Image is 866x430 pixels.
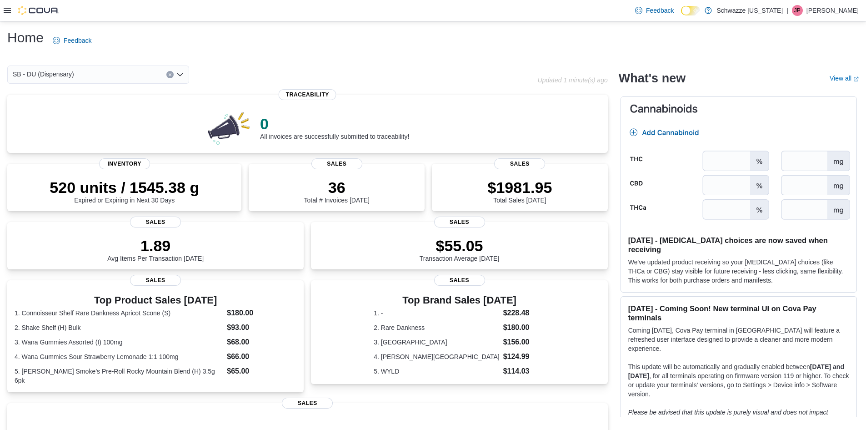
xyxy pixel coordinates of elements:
p: We've updated product receiving so your [MEDICAL_DATA] choices (like THCa or CBG) stay visible fo... [628,258,849,285]
button: Open list of options [176,71,184,78]
p: 1.89 [107,237,204,255]
span: Sales [434,275,485,286]
dd: $66.00 [227,351,296,362]
span: Feedback [64,36,91,45]
h3: Top Product Sales [DATE] [15,295,296,306]
p: 0 [260,115,409,133]
dd: $65.00 [227,366,296,377]
p: Schwazze [US_STATE] [716,5,783,16]
img: Cova [18,6,59,15]
span: Sales [282,398,333,409]
dt: 5. [PERSON_NAME] Smoke’s Pre-Roll Rocky Mountain Blend (H) 3.5g 6pk [15,367,223,385]
dt: 1. Connoisseur Shelf Rare Dankness Apricot Scone (S) [15,309,223,318]
dt: 2. Shake Shelf (H) Bulk [15,323,223,332]
dd: $93.00 [227,322,296,333]
span: JP [794,5,801,16]
span: Sales [434,217,485,228]
span: SB - DU (Dispensary) [13,69,74,80]
div: Total # Invoices [DATE] [304,178,370,204]
span: Inventory [99,158,150,169]
div: All invoices are successfully submitted to traceability! [260,115,409,140]
div: Jimmy Peters [792,5,803,16]
p: Coming [DATE], Cova Pay terminal in [GEOGRAPHIC_DATA] will feature a refreshed user interface des... [628,326,849,353]
span: Sales [494,158,545,169]
input: Dark Mode [681,6,700,15]
dt: 4. Wana Gummies Sour Strawberry Lemonade 1:1 100mg [15,352,223,361]
dd: $180.00 [227,308,296,319]
h3: [DATE] - Coming Soon! New terminal UI on Cova Pay terminals [628,304,849,322]
dd: $68.00 [227,337,296,348]
p: [PERSON_NAME] [806,5,859,16]
p: $1981.95 [487,178,552,197]
button: Clear input [166,71,174,78]
p: Updated 1 minute(s) ago [538,76,608,84]
p: $55.05 [420,237,500,255]
div: Avg Items Per Transaction [DATE] [107,237,204,262]
dt: 4. [PERSON_NAME][GEOGRAPHIC_DATA] [374,352,499,361]
div: Expired or Expiring in Next 30 Days [50,178,199,204]
div: Total Sales [DATE] [487,178,552,204]
dt: 5. WYLD [374,367,499,376]
span: Dark Mode [681,15,681,16]
svg: External link [853,76,859,82]
p: | [786,5,788,16]
dd: $156.00 [503,337,545,348]
dt: 3. [GEOGRAPHIC_DATA] [374,338,499,347]
img: 0 [205,109,253,146]
span: Sales [130,217,181,228]
p: This update will be automatically and gradually enabled between , for all terminals operating on ... [628,362,849,399]
dt: 3. Wana Gummies Assorted (I) 100mg [15,338,223,347]
h1: Home [7,29,44,47]
dd: $180.00 [503,322,545,333]
p: 520 units / 1545.38 g [50,178,199,197]
dd: $114.03 [503,366,545,377]
h3: [DATE] - [MEDICAL_DATA] choices are now saved when receiving [628,236,849,254]
a: Feedback [49,31,95,50]
span: Sales [130,275,181,286]
dt: 2. Rare Dankness [374,323,499,332]
div: Transaction Average [DATE] [420,237,500,262]
span: Traceability [279,89,336,100]
dd: $228.48 [503,308,545,319]
dd: $124.99 [503,351,545,362]
a: View allExternal link [830,75,859,82]
span: Feedback [646,6,674,15]
dt: 1. - [374,309,499,318]
a: Feedback [631,1,677,20]
p: 36 [304,178,370,197]
h2: What's new [619,71,686,86]
em: Please be advised that this update is purely visual and does not impact payment functionality. [628,409,828,425]
h3: Top Brand Sales [DATE] [374,295,545,306]
span: Sales [311,158,362,169]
